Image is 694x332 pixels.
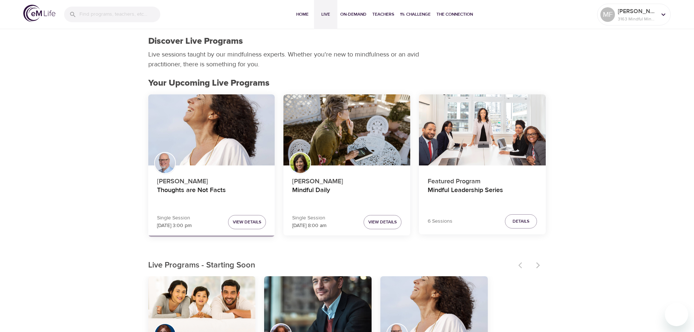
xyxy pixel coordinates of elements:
[148,36,243,47] h1: Discover Live Programs
[292,222,326,230] p: [DATE] 8:00 am
[292,186,401,204] h4: Mindful Daily
[436,11,473,18] span: The Connection
[368,218,397,226] span: View Details
[23,5,55,22] img: logo
[428,218,452,225] p: 6 Sessions
[600,7,615,22] div: MF
[79,7,160,22] input: Find programs, teachers, etc...
[665,303,688,326] iframe: Button to launch messaging window
[148,78,546,89] h2: Your Upcoming Live Programs
[400,11,431,18] span: 1% Challenge
[618,7,656,16] p: [PERSON_NAME]
[157,214,192,222] p: Single Session
[618,16,656,22] p: 3163 Mindful Minutes
[148,94,275,166] button: Thoughts are Not Facts
[513,218,529,225] span: Details
[372,11,394,18] span: Teachers
[364,215,401,229] button: View Details
[233,218,261,226] span: View Details
[157,222,192,230] p: [DATE] 3:00 pm
[228,215,266,229] button: View Details
[292,214,326,222] p: Single Session
[294,11,311,18] span: Home
[340,11,366,18] span: On-Demand
[157,186,266,204] h4: Thoughts are Not Facts
[428,173,537,186] p: Featured Program
[317,11,334,18] span: Live
[428,186,537,204] h4: Mindful Leadership Series
[505,214,537,229] button: Details
[419,94,546,166] button: Mindful Leadership Series
[283,94,410,166] button: Mindful Daily
[148,50,422,69] p: Live sessions taught by our mindfulness experts. Whether you're new to mindfulness or an avid pra...
[157,173,266,186] p: [PERSON_NAME]
[148,259,514,272] p: Live Programs - Starting Soon
[292,173,401,186] p: [PERSON_NAME]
